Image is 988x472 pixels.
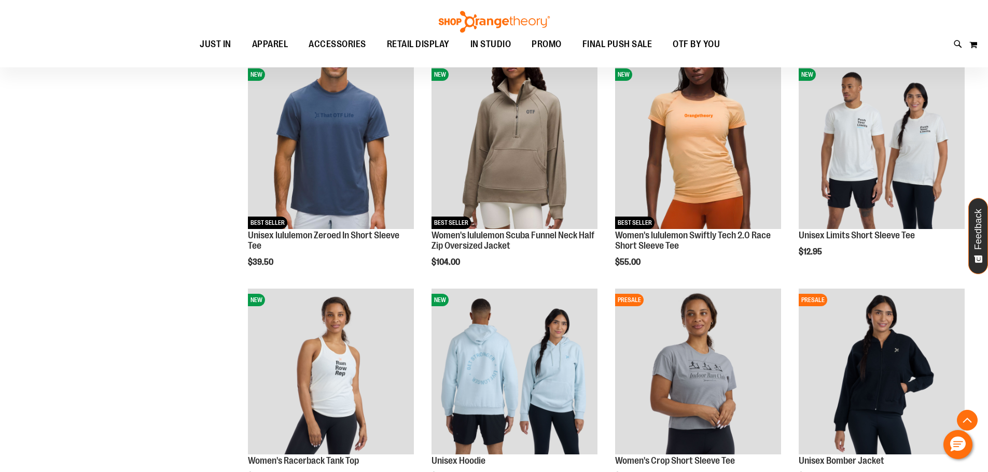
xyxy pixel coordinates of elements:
span: PRESALE [799,294,827,306]
span: NEW [615,68,632,81]
div: product [243,58,419,293]
a: Image of Unisex HoodieNEW [432,289,597,456]
img: Shop Orangetheory [437,11,551,33]
div: product [426,58,603,293]
a: FINAL PUSH SALE [572,33,663,56]
button: Feedback - Show survey [968,198,988,274]
a: OTF BY YOU [662,33,730,56]
span: PRESALE [615,294,644,306]
span: $104.00 [432,258,462,267]
span: NEW [248,294,265,306]
a: Unisex Bomber Jacket [799,455,884,466]
span: OTF BY YOU [673,33,720,56]
button: Back To Top [957,410,978,431]
img: Image of Unisex Bomber Jacket [799,289,965,454]
span: NEW [432,68,449,81]
img: Image of Womens Crop Tee [615,289,781,454]
span: BEST SELLER [615,217,655,229]
img: Image of Unisex BB Limits Tee [799,63,965,229]
a: Women's Crop Short Sleeve Tee [615,455,735,466]
span: NEW [432,294,449,306]
span: FINAL PUSH SALE [582,33,652,56]
a: Women's lululemon Swiftly Tech 2.0 Race Short Sleeve Tee [615,230,771,251]
img: Unisex lululemon Zeroed In Short Sleeve Tee [248,63,414,229]
a: Unisex lululemon Zeroed In Short Sleeve Tee [248,230,399,251]
a: IN STUDIO [460,33,522,56]
span: Feedback [973,209,983,250]
a: Image of Unisex Bomber JacketPRESALE [799,289,965,456]
a: Unisex lululemon Zeroed In Short Sleeve TeeNEWBEST SELLER [248,63,414,231]
a: Women's lululemon Scuba Funnel Neck Half Zip Oversized Jacket [432,230,594,251]
a: Women's lululemon Scuba Funnel Neck Half Zip Oversized JacketNEWBEST SELLER [432,63,597,231]
img: Women's lululemon Swiftly Tech 2.0 Race Short Sleeve Tee [615,63,781,229]
img: Image of Unisex Hoodie [432,289,597,454]
span: PROMO [532,33,562,56]
div: product [794,58,970,283]
img: Image of Womens Racerback Tank [248,289,414,454]
span: BEST SELLER [248,217,287,229]
span: IN STUDIO [470,33,511,56]
span: $39.50 [248,258,275,267]
a: Image of Unisex BB Limits TeeNEW [799,63,965,231]
span: $55.00 [615,258,642,267]
a: PROMO [521,33,572,56]
span: BEST SELLER [432,217,471,229]
div: product [610,58,786,293]
a: RETAIL DISPLAY [377,33,460,56]
a: Women's lululemon Swiftly Tech 2.0 Race Short Sleeve TeeNEWBEST SELLER [615,63,781,231]
a: APPAREL [242,33,299,56]
span: APPAREL [252,33,288,56]
span: NEW [248,68,265,81]
a: JUST IN [189,33,242,56]
span: JUST IN [200,33,231,56]
img: Women's lululemon Scuba Funnel Neck Half Zip Oversized Jacket [432,63,597,229]
span: ACCESSORIES [309,33,366,56]
a: ACCESSORIES [298,33,377,56]
span: $12.95 [799,247,824,256]
a: Image of Womens Crop TeePRESALE [615,289,781,456]
span: NEW [799,68,816,81]
a: Unisex Hoodie [432,455,485,466]
a: Unisex Limits Short Sleeve Tee [799,230,915,240]
a: Women's Racerback Tank Top [248,455,359,466]
span: RETAIL DISPLAY [387,33,450,56]
button: Hello, have a question? Let’s chat. [943,430,972,459]
a: Image of Womens Racerback TankNEW [248,289,414,456]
